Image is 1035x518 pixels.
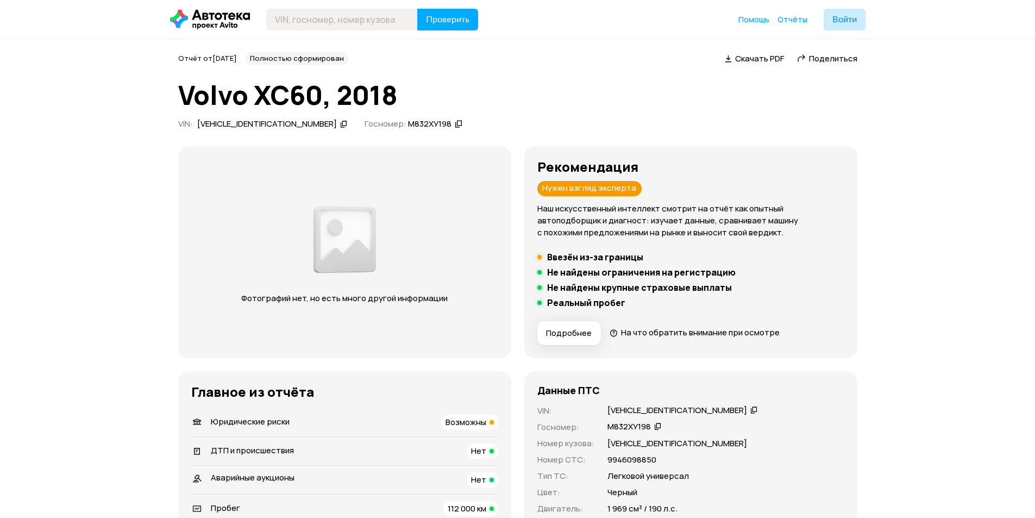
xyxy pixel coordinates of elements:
[178,53,237,63] span: Отчёт от [DATE]
[537,321,601,345] button: Подробнее
[610,327,780,338] a: На что обратить внимание при осмотре
[365,118,406,129] span: Госномер:
[777,14,807,24] span: Отчёты
[607,503,678,515] p: 1 969 см³ / 190 л.с.
[547,297,625,308] h5: Реальный пробег
[266,9,418,30] input: VIN, госномер, номер кузова
[537,384,600,396] h4: Данные ПТС
[735,53,784,64] span: Скачать PDF
[607,454,656,466] p: 9946098850
[426,15,469,24] span: Проверить
[211,472,294,483] span: Аварийные аукционы
[725,53,784,64] a: Скачать PDF
[446,416,486,428] span: Возможны
[537,203,844,239] p: Наш искусственный интеллект смотрит на отчёт как опытный автоподборщик и диагност: изучает данные...
[537,454,594,466] p: Номер СТС :
[547,267,736,278] h5: Не найдены ограничения на регистрацию
[448,503,486,514] span: 112 000 км
[537,181,642,196] div: Нужен взгляд эксперта
[471,474,486,485] span: Нет
[537,503,594,515] p: Двигатель :
[607,405,747,416] div: [VEHICLE_IDENTIFICATION_NUMBER]
[417,9,478,30] button: Проверить
[246,52,348,65] div: Полностью сформирован
[607,421,651,433] div: М832ХУ198
[211,502,240,514] span: Пробег
[607,470,689,482] p: Легковой универсал
[211,416,290,427] span: Юридические риски
[537,486,594,498] p: Цвет :
[809,53,857,64] span: Поделиться
[537,159,844,174] h3: Рекомендация
[537,421,594,433] p: Госномер :
[738,14,769,25] a: Помощь
[824,9,865,30] button: Войти
[547,282,732,293] h5: Не найдены крупные страховые выплаты
[408,118,451,130] div: М832ХУ198
[231,292,459,304] p: Фотографий нет, но есть много другой информации
[537,438,594,450] p: Номер кузова :
[738,14,769,24] span: Помощь
[537,405,594,417] p: VIN :
[537,470,594,482] p: Тип ТС :
[832,15,857,24] span: Войти
[310,200,379,279] img: d89e54fb62fcf1f0.png
[178,80,857,110] h1: Volvo XC60, 2018
[546,328,592,339] span: Подробнее
[777,14,807,25] a: Отчёты
[547,252,643,263] h5: Ввезён из-за границы
[178,118,193,129] span: VIN :
[191,384,498,400] h3: Главное из отчёта
[471,445,486,457] span: Нет
[797,53,857,64] a: Поделиться
[607,486,637,498] p: Черный
[621,327,780,338] span: На что обратить внимание при осмотре
[211,445,294,456] span: ДТП и происшествия
[197,118,337,130] div: [VEHICLE_IDENTIFICATION_NUMBER]
[607,438,747,450] p: [VEHICLE_IDENTIFICATION_NUMBER]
